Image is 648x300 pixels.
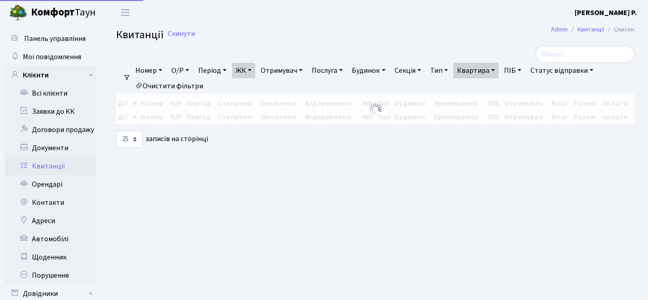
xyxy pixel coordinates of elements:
img: logo.png [9,4,27,22]
a: Панель управління [5,30,96,48]
a: Клієнти [5,66,96,84]
select: записів на сторінці [116,131,143,148]
a: Admin [551,25,568,34]
label: записів на сторінці [116,131,208,148]
b: [PERSON_NAME] Р. [575,8,637,18]
span: Панель управління [24,34,86,44]
a: Послуга [308,63,346,78]
a: О/Р [168,63,193,78]
span: Квитанції [116,27,164,43]
li: Список [604,25,634,35]
img: Обробка... [368,102,383,117]
a: Скинути [168,30,195,38]
a: Очистити фільтри [132,78,207,94]
a: Номер [132,63,166,78]
a: Адреси [5,212,96,230]
b: Комфорт [31,5,75,20]
a: Заявки до КК [5,102,96,121]
a: Квитанції [5,157,96,175]
a: Порушення [5,266,96,285]
a: Секція [391,63,425,78]
a: Контакти [5,193,96,212]
a: Документи [5,139,96,157]
a: [PERSON_NAME] Р. [575,7,637,18]
a: Квитанції [577,25,604,34]
span: Таун [31,5,96,20]
input: Пошук... [535,46,634,63]
a: ЖК [232,63,255,78]
a: Мої повідомлення [5,48,96,66]
a: Орендарі [5,175,96,193]
a: ПІБ [500,63,525,78]
nav: breadcrumb [537,20,648,39]
button: Переключити навігацію [114,5,137,20]
a: Автомобілі [5,230,96,248]
a: Всі клієнти [5,84,96,102]
a: Щоденник [5,248,96,266]
a: Договори продажу [5,121,96,139]
a: Період [195,63,230,78]
span: Мої повідомлення [23,52,81,62]
a: Статус відправки [527,63,597,78]
a: Тип [427,63,452,78]
a: Отримувач [257,63,306,78]
a: Будинок [348,63,389,78]
a: Квартира [453,63,499,78]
